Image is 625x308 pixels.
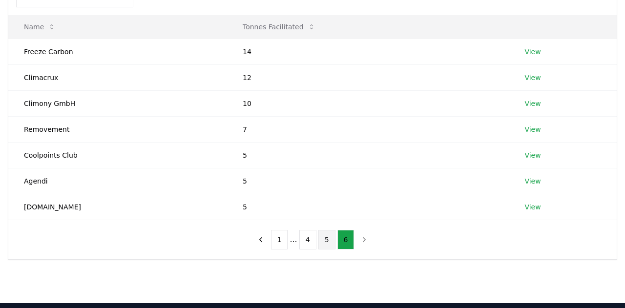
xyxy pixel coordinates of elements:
td: Climacrux [8,64,227,90]
td: 12 [227,64,509,90]
td: Freeze Carbon [8,39,227,64]
td: 14 [227,39,509,64]
a: View [524,47,541,57]
li: ... [290,234,297,246]
button: 4 [299,230,316,249]
a: View [524,176,541,186]
td: 5 [227,194,509,220]
button: 6 [337,230,354,249]
a: View [524,150,541,160]
td: Removement [8,116,227,142]
td: 7 [227,116,509,142]
button: previous page [252,230,269,249]
a: View [524,99,541,108]
td: [DOMAIN_NAME] [8,194,227,220]
a: View [524,73,541,82]
td: 10 [227,90,509,116]
button: Tonnes Facilitated [235,17,323,37]
td: 5 [227,142,509,168]
button: Name [16,17,63,37]
td: Climony GmbH [8,90,227,116]
a: View [524,124,541,134]
td: Coolpoints Club [8,142,227,168]
a: View [524,202,541,212]
button: 5 [318,230,335,249]
button: 1 [271,230,288,249]
td: 5 [227,168,509,194]
td: Agendi [8,168,227,194]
